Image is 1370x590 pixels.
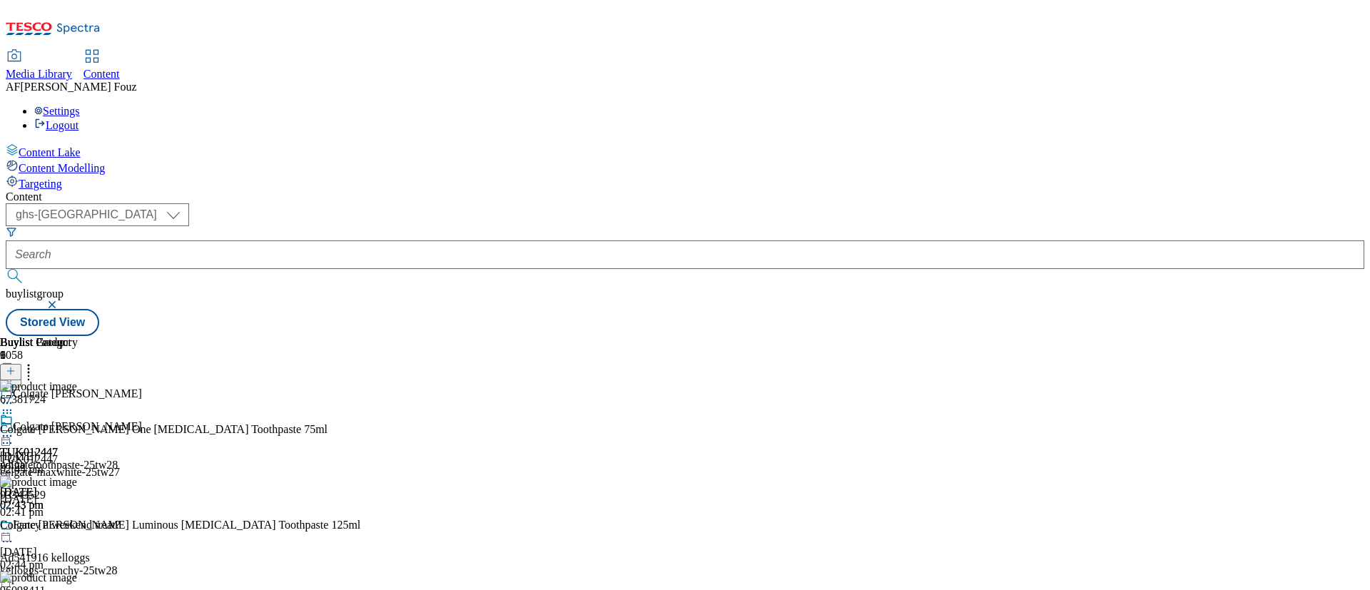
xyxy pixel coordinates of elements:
[19,162,105,174] span: Content Modelling
[19,146,81,158] span: Content Lake
[6,159,1364,175] a: Content Modelling
[83,51,120,81] a: Content
[6,240,1364,269] input: Search
[19,178,62,190] span: Targeting
[6,51,72,81] a: Media Library
[6,309,99,336] button: Stored View
[83,68,120,80] span: Content
[20,81,136,93] span: [PERSON_NAME] Fouz
[6,143,1364,159] a: Content Lake
[34,119,78,131] a: Logout
[6,81,20,93] span: AF
[34,105,80,117] a: Settings
[6,190,1364,203] div: Content
[6,226,17,238] svg: Search Filters
[6,68,72,80] span: Media Library
[6,175,1364,190] a: Targeting
[6,288,64,300] span: buylistgroup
